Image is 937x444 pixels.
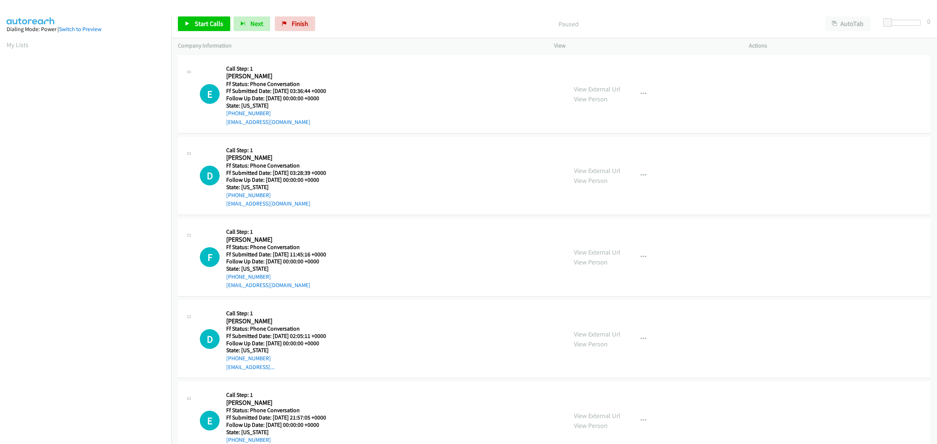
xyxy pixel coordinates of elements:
a: View External Url [574,248,620,256]
div: The call is yet to be attempted [200,247,220,267]
h5: State: [US_STATE] [226,347,335,354]
a: [EMAIL_ADDRESS]... [226,364,275,370]
a: Start Calls [178,16,230,31]
div: The call is yet to be attempted [200,329,220,349]
div: Delay between calls (in seconds) [887,20,921,26]
h5: State: [US_STATE] [226,184,335,191]
a: View External Url [574,166,620,175]
h1: D [200,166,220,185]
a: Finish [275,16,315,31]
h5: Ff Submitted Date: [DATE] 02:05:11 +0000 [226,332,335,340]
p: Actions [749,41,930,50]
h5: State: [US_STATE] [226,265,335,272]
h5: State: [US_STATE] [226,429,335,436]
a: [PHONE_NUMBER] [226,192,271,199]
h2: [PERSON_NAME] [226,317,335,326]
span: Next [250,19,263,28]
a: View External Url [574,411,620,420]
h5: Call Step: 1 [226,310,335,317]
a: [PHONE_NUMBER] [226,273,271,280]
a: [PHONE_NUMBER] [226,436,271,443]
a: View Person [574,258,608,266]
h5: Call Step: 1 [226,228,335,236]
h5: Follow Up Date: [DATE] 00:00:00 +0000 [226,176,335,184]
h2: [PERSON_NAME] [226,154,335,162]
div: The call is yet to be attempted [200,411,220,430]
p: Company Information [178,41,541,50]
h2: [PERSON_NAME] [226,72,335,80]
h5: Ff Status: Phone Conversation [226,244,335,251]
h2: [PERSON_NAME] [226,236,335,244]
h5: Follow Up Date: [DATE] 00:00:00 +0000 [226,95,335,102]
div: 0 [927,16,930,26]
h1: E [200,84,220,104]
a: [EMAIL_ADDRESS][DOMAIN_NAME] [226,282,310,289]
div: The call is yet to be attempted [200,84,220,104]
a: View Person [574,340,608,348]
h5: Call Step: 1 [226,65,335,72]
h1: F [200,247,220,267]
h5: Ff Status: Phone Conversation [226,325,335,332]
h5: Ff Submitted Date: [DATE] 03:36:44 +0000 [226,87,335,95]
p: View [554,41,736,50]
h1: E [200,411,220,430]
h2: [PERSON_NAME] [226,399,335,407]
h5: State: [US_STATE] [226,102,335,109]
div: The call is yet to be attempted [200,166,220,185]
h5: Ff Submitted Date: [DATE] 21:57:05 +0000 [226,414,335,421]
a: [EMAIL_ADDRESS][DOMAIN_NAME] [226,200,310,207]
a: View External Url [574,85,620,93]
h5: Ff Status: Phone Conversation [226,407,335,414]
h5: Ff Submitted Date: [DATE] 11:45:16 +0000 [226,251,335,258]
a: View Person [574,421,608,430]
button: AutoTab [825,16,870,31]
a: View Person [574,176,608,185]
a: My Lists [7,41,29,49]
a: View External Url [574,330,620,338]
div: Dialing Mode: Power | [7,25,165,34]
h5: Call Step: 1 [226,391,335,399]
a: Switch to Preview [59,26,101,33]
p: Paused [325,19,812,29]
h5: Ff Status: Phone Conversation [226,80,335,88]
h5: Ff Submitted Date: [DATE] 03:28:39 +0000 [226,169,335,177]
h5: Ff Status: Phone Conversation [226,162,335,169]
a: [EMAIL_ADDRESS][DOMAIN_NAME] [226,118,310,125]
span: Start Calls [195,19,223,28]
h5: Follow Up Date: [DATE] 00:00:00 +0000 [226,258,335,265]
button: Next [234,16,270,31]
h1: D [200,329,220,349]
h5: Call Step: 1 [226,147,335,154]
a: [PHONE_NUMBER] [226,110,271,117]
span: Finish [292,19,308,28]
a: [PHONE_NUMBER] [226,355,271,362]
a: View Person [574,95,608,103]
iframe: Dialpad [7,56,171,404]
h5: Follow Up Date: [DATE] 00:00:00 +0000 [226,340,335,347]
h5: Follow Up Date: [DATE] 00:00:00 +0000 [226,421,335,429]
